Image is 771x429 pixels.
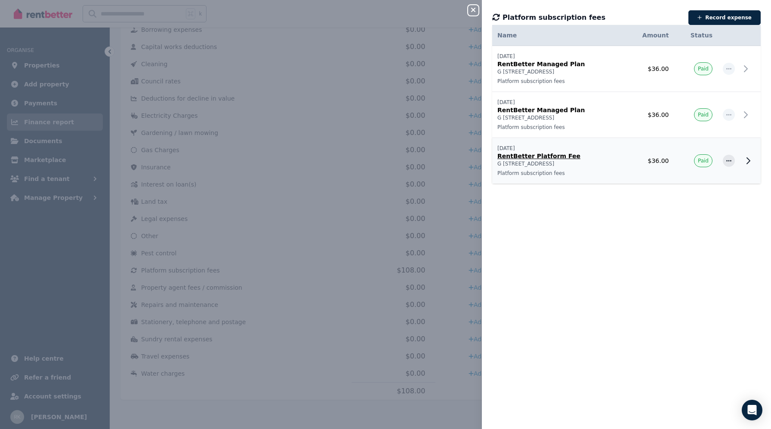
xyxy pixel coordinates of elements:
p: Platform subscription fees [497,170,619,177]
p: RentBetter Platform Fee [497,152,619,160]
p: G [STREET_ADDRESS] [497,114,619,121]
td: $36.00 [624,46,674,92]
p: [DATE] [497,145,619,152]
p: Platform subscription fees [497,124,619,131]
th: Amount [624,25,674,46]
p: G [STREET_ADDRESS] [497,160,619,167]
p: Platform subscription fees [497,78,619,85]
p: [DATE] [497,53,619,60]
p: [DATE] [497,99,619,106]
button: Record expense [688,10,761,25]
span: Paid [698,65,709,72]
p: G [STREET_ADDRESS] [497,68,619,75]
td: $36.00 [624,92,674,138]
div: Open Intercom Messenger [742,400,762,420]
span: Paid [698,111,709,118]
p: RentBetter Managed Plan [497,106,619,114]
p: RentBetter Managed Plan [497,60,619,68]
td: $36.00 [624,138,674,184]
th: Status [674,25,718,46]
span: Paid [698,157,709,164]
span: Platform subscription fees [503,12,605,23]
th: Name [492,25,624,46]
